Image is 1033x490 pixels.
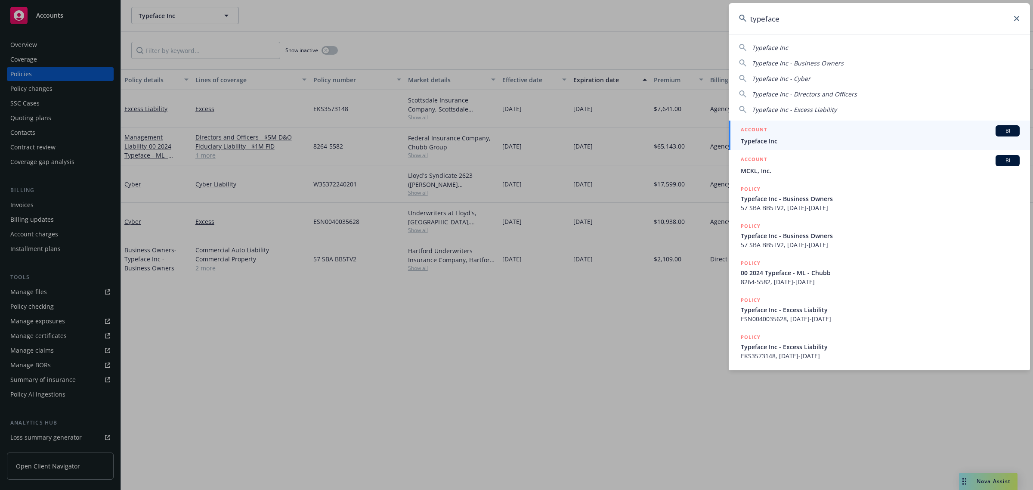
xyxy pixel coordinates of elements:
a: POLICYTypeface Inc - Business Owners57 SBA BB5TV2, [DATE]-[DATE] [729,180,1030,217]
span: EKS3573148, [DATE]-[DATE] [741,351,1020,360]
span: Typeface Inc - Cyber [752,74,810,83]
span: Typeface Inc [741,136,1020,146]
span: BI [999,157,1016,164]
span: 00 2024 Typeface - ML - Chubb [741,268,1020,277]
span: 57 SBA BB5TV2, [DATE]-[DATE] [741,203,1020,212]
h5: POLICY [741,222,761,230]
h5: POLICY [741,296,761,304]
span: Typeface Inc - Excess Liability [741,342,1020,351]
a: POLICYTypeface Inc - Excess LiabilityESN0040035628, [DATE]-[DATE] [729,291,1030,328]
input: Search... [729,3,1030,34]
h5: POLICY [741,333,761,341]
span: Typeface Inc - Business Owners [741,194,1020,203]
h5: ACCOUNT [741,125,767,136]
span: ESN0040035628, [DATE]-[DATE] [741,314,1020,323]
span: Typeface Inc [752,43,788,52]
span: Typeface Inc - Directors and Officers [752,90,857,98]
a: ACCOUNTBITypeface Inc [729,121,1030,150]
span: MCKL, Inc. [741,166,1020,175]
span: Typeface Inc - Business Owners [741,231,1020,240]
span: BI [999,127,1016,135]
span: 8264-5582, [DATE]-[DATE] [741,277,1020,286]
span: 57 SBA BB5TV2, [DATE]-[DATE] [741,240,1020,249]
span: Typeface Inc - Excess Liability [752,105,837,114]
h5: ACCOUNT [741,155,767,165]
a: POLICYTypeface Inc - Business Owners57 SBA BB5TV2, [DATE]-[DATE] [729,217,1030,254]
h5: POLICY [741,259,761,267]
span: Typeface Inc - Business Owners [752,59,844,67]
a: POLICY00 2024 Typeface - ML - Chubb8264-5582, [DATE]-[DATE] [729,254,1030,291]
a: POLICYTypeface Inc - Excess LiabilityEKS3573148, [DATE]-[DATE] [729,328,1030,365]
h5: POLICY [741,185,761,193]
span: Typeface Inc - Excess Liability [741,305,1020,314]
a: ACCOUNTBIMCKL, Inc. [729,150,1030,180]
